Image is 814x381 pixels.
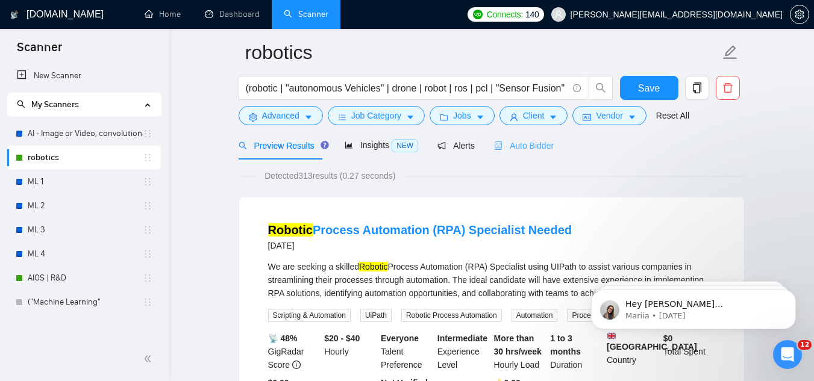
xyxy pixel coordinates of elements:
[245,37,720,67] input: Scanner name...
[143,297,152,307] span: holder
[7,122,161,146] li: AI - Image or Video, convolutional
[262,109,299,122] span: Advanced
[322,332,378,371] div: Hourly
[716,82,739,93] span: delete
[256,169,404,182] span: Detected 313 results (0.27 seconds)
[143,353,155,365] span: double-left
[7,170,161,194] li: ML 1
[499,106,568,125] button: userClientcaret-down
[304,113,313,122] span: caret-down
[266,332,322,371] div: GigRadar Score
[239,141,325,150] span: Preview Results
[638,81,660,96] span: Save
[28,290,143,314] a: ("Machine Learning"
[589,76,613,100] button: search
[790,5,809,24] button: setting
[360,309,392,322] span: UiPath
[7,64,161,88] li: New Scanner
[406,113,415,122] span: caret-down
[773,340,802,369] iframe: Intercom live chat
[28,146,143,170] a: robotics
[143,129,152,138] span: holder
[143,177,152,187] span: holder
[7,290,161,314] li: ("Machine Learning"
[268,238,572,253] div: [DATE]
[572,106,646,125] button: idcardVendorcaret-down
[656,109,689,122] a: Reset All
[324,333,360,343] b: $20 - $40
[430,106,495,125] button: folderJobscaret-down
[28,266,143,290] a: AIOS | R&D
[7,218,161,242] li: ML 3
[7,194,161,218] li: ML 2
[17,100,25,108] span: search
[268,333,298,343] b: 📡 48%
[345,140,418,150] span: Insights
[494,333,542,356] b: More than 30 hrs/week
[143,153,152,163] span: holder
[17,64,151,88] a: New Scanner
[573,264,814,348] iframe: Intercom notifications message
[292,361,301,369] span: info-circle
[494,141,502,150] span: robot
[246,81,568,96] input: Search Freelance Jobs...
[525,8,539,21] span: 140
[143,273,152,283] span: holder
[550,333,581,356] b: 1 to 3 months
[205,9,260,19] a: dashboardDashboard
[401,309,502,322] span: Robotic Process Automation
[268,260,715,300] div: We are seeking a skilled Process Automation (RPA) Specialist using UIPath to assist various compa...
[620,76,678,100] button: Save
[351,109,401,122] span: Job Category
[28,194,143,218] a: ML 2
[17,99,79,110] span: My Scanners
[686,82,709,93] span: copy
[573,84,581,92] span: info-circle
[476,113,484,122] span: caret-down
[604,332,661,371] div: Country
[548,332,604,371] div: Duration
[239,141,247,150] span: search
[628,113,636,122] span: caret-down
[7,146,161,170] li: robotics
[492,332,548,371] div: Hourly Load
[685,76,709,100] button: copy
[790,10,809,19] a: setting
[143,201,152,211] span: holder
[791,10,809,19] span: setting
[596,109,622,122] span: Vendor
[284,9,328,19] a: searchScanner
[28,170,143,194] a: ML 1
[31,99,79,110] span: My Scanners
[143,249,152,259] span: holder
[473,10,483,19] img: upwork-logo.png
[437,333,487,343] b: Intermediate
[7,39,72,64] span: Scanner
[268,309,351,322] span: Scripting & Automation
[437,141,446,150] span: notification
[378,332,435,371] div: Talent Preference
[268,223,572,237] a: RoboticProcess Automation (RPA) Specialist Needed
[338,113,346,122] span: bars
[392,139,418,152] span: NEW
[554,10,563,19] span: user
[345,141,353,149] span: area-chart
[716,76,740,100] button: delete
[512,309,558,322] span: Automation
[28,218,143,242] a: ML 3
[145,9,181,19] a: homeHome
[437,141,475,150] span: Alerts
[381,333,419,343] b: Everyone
[549,113,557,122] span: caret-down
[567,309,643,322] span: Process Engineering
[268,223,313,237] mark: Robotic
[453,109,471,122] span: Jobs
[435,332,492,371] div: Experience Level
[798,340,812,350] span: 12
[487,8,523,21] span: Connects:
[7,242,161,266] li: ML 4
